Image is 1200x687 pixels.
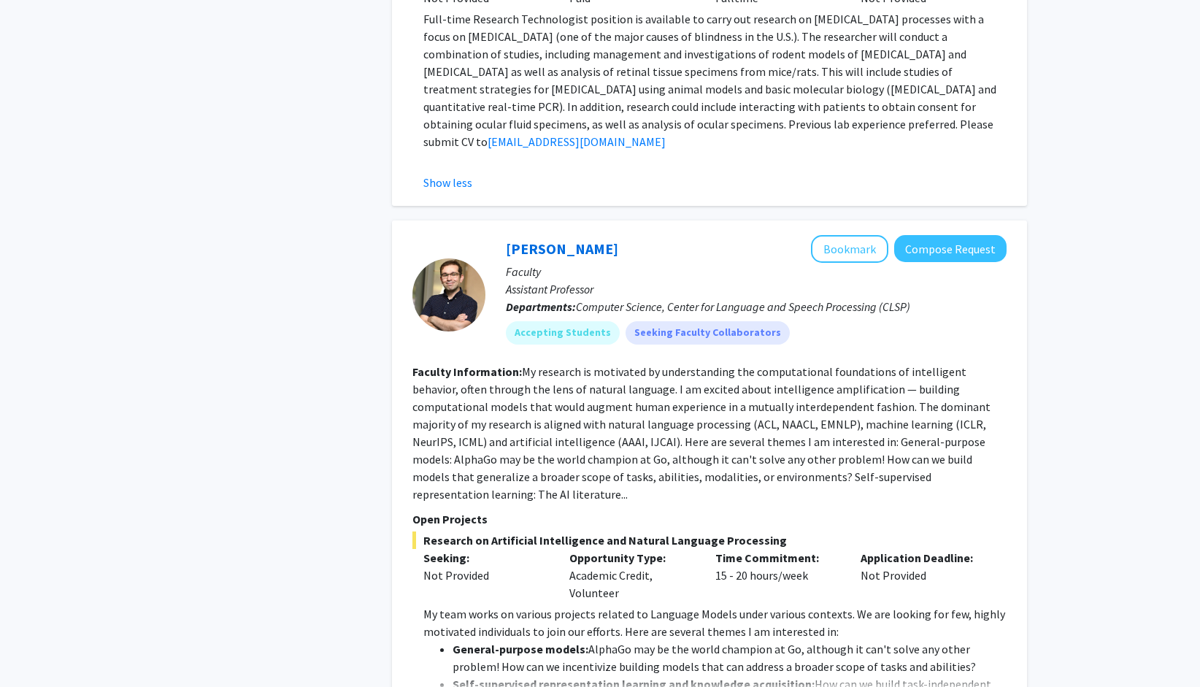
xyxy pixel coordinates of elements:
[850,549,996,602] div: Not Provided
[861,549,985,567] p: Application Deadline:
[453,642,588,656] strong: General-purpose models:
[576,299,910,314] span: Computer Science, Center for Language and Speech Processing (CLSP)
[412,364,522,379] b: Faculty Information:
[423,567,547,584] div: Not Provided
[412,510,1007,528] p: Open Projects
[412,364,991,502] fg-read-more: My research is motivated by understanding the computational foundations of intelligent behavior, ...
[715,549,839,567] p: Time Commitment:
[811,235,888,263] button: Add Daniel Khashabi to Bookmarks
[506,280,1007,298] p: Assistant Professor
[626,321,790,345] mat-chip: Seeking Faculty Collaborators
[569,549,693,567] p: Opportunity Type:
[423,549,547,567] p: Seeking:
[894,235,1007,262] button: Compose Request to Daniel Khashabi
[423,174,472,191] button: Show less
[506,299,576,314] b: Departments:
[11,621,62,676] iframe: Chat
[453,640,1007,675] li: AlphaGo may be the world champion at Go, although it can't solve any other problem! How can we in...
[506,321,620,345] mat-chip: Accepting Students
[558,549,704,602] div: Academic Credit, Volunteer
[412,531,1007,549] span: Research on Artificial Intelligence and Natural Language Processing
[423,605,1007,640] p: My team works on various projects related to Language Models under various contexts. We are looki...
[423,10,1007,150] p: Full-time Research Technologist position is available to carry out research on [MEDICAL_DATA] pro...
[704,549,850,602] div: 15 - 20 hours/week
[506,239,618,258] a: [PERSON_NAME]
[506,263,1007,280] p: Faculty
[488,134,666,149] a: [EMAIL_ADDRESS][DOMAIN_NAME]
